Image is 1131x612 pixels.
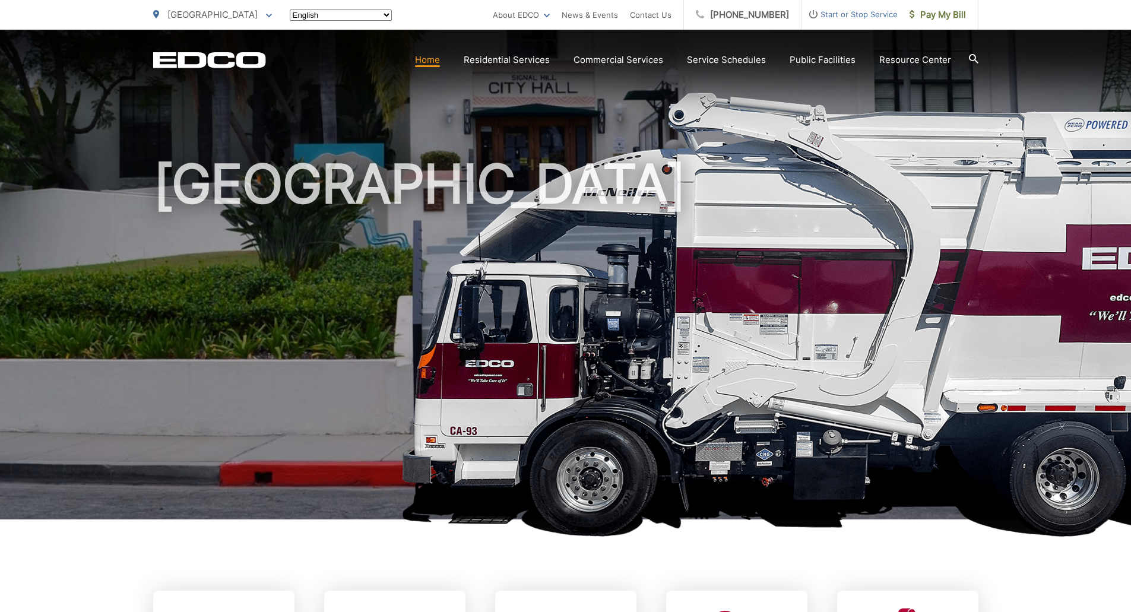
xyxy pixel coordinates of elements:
[153,154,978,530] h1: [GEOGRAPHIC_DATA]
[167,9,258,20] span: [GEOGRAPHIC_DATA]
[630,8,671,22] a: Contact Us
[879,53,951,67] a: Resource Center
[415,53,440,67] a: Home
[153,52,266,68] a: EDCD logo. Return to the homepage.
[464,53,550,67] a: Residential Services
[687,53,766,67] a: Service Schedules
[562,8,618,22] a: News & Events
[493,8,550,22] a: About EDCO
[910,8,966,22] span: Pay My Bill
[790,53,856,67] a: Public Facilities
[290,9,392,21] select: Select a language
[574,53,663,67] a: Commercial Services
